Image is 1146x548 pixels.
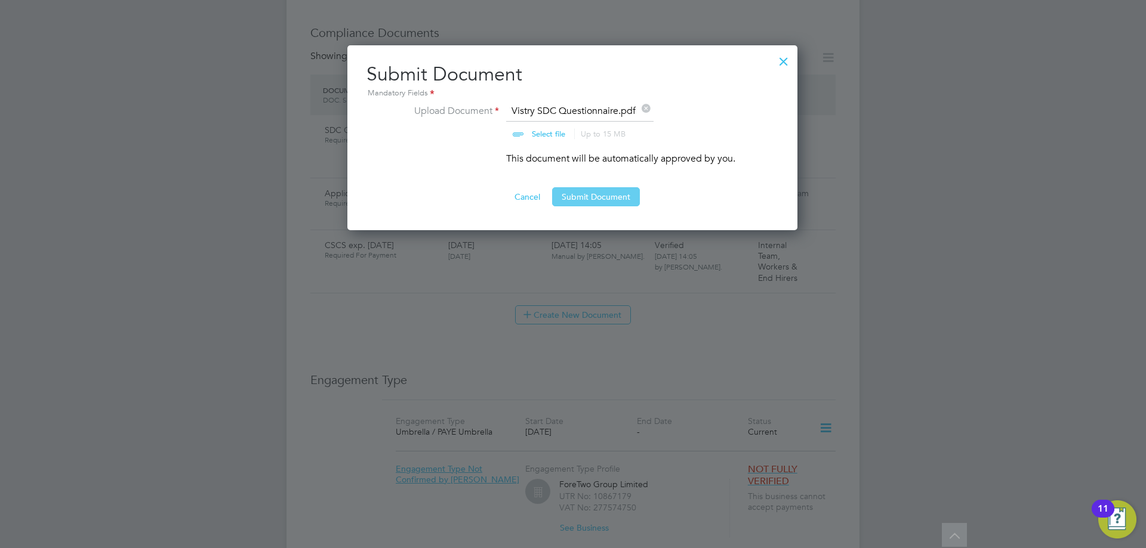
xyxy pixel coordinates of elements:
h2: Submit Document [366,62,778,100]
button: Open Resource Center, 11 new notifications [1098,500,1136,538]
label: Upload Document [409,104,499,137]
li: This document will be automatically approved by you. [409,151,735,178]
div: 11 [1098,509,1108,524]
button: Submit Document [552,187,640,206]
button: Cancel [505,187,550,206]
div: Mandatory Fields [366,87,778,100]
